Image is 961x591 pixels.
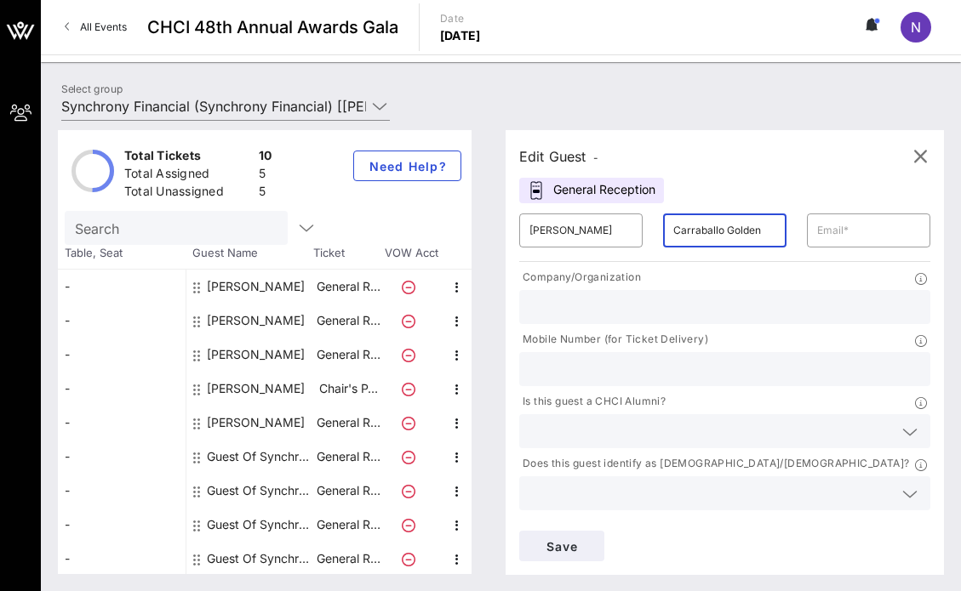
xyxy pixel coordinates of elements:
div: Edit Guest [519,145,598,168]
a: All Events [54,14,137,41]
div: Noah Lyons [207,372,305,406]
div: - [58,406,186,440]
div: Sylvia Veitia [207,406,305,440]
p: General R… [314,270,382,304]
span: CHCI 48th Annual Awards Gala [147,14,398,40]
div: Guest Of Synchrony Financial [207,542,314,576]
div: Mauro Reyna [207,338,305,372]
p: Mobile Number (for Ticket Delivery) [519,331,708,349]
span: Ticket [313,245,381,262]
div: - [58,270,186,304]
input: First Name* [529,217,632,244]
span: All Events [80,20,127,33]
div: - [58,338,186,372]
p: Chair's P… [314,372,382,406]
p: General R… [314,440,382,474]
span: - [593,151,598,164]
span: Table, Seat [58,245,186,262]
input: Email* [817,217,920,244]
span: Need Help? [368,159,447,173]
div: 10 [259,147,272,168]
div: Guest Of Synchrony Financial [207,474,314,508]
p: General R… [314,542,382,576]
div: Total Tickets [124,147,252,168]
span: Save [533,539,591,554]
div: Marissa Lara [207,304,305,338]
button: Save [519,531,604,561]
p: Company/Organization [519,269,641,287]
div: 5 [259,183,272,204]
div: 5 [259,165,272,186]
p: Does this guest identify as [DEMOGRAPHIC_DATA]/[DEMOGRAPHIC_DATA]? [519,455,909,473]
div: - [58,508,186,542]
p: General R… [314,406,382,440]
p: General R… [314,338,382,372]
div: Total Unassigned [124,183,252,204]
label: Select group [61,82,123,95]
p: [DATE] [440,27,481,44]
span: N [911,19,921,36]
p: Date [440,10,481,27]
span: Guest Name [186,245,313,262]
p: Dietary Restrictions [519,517,625,535]
div: - [58,440,186,474]
div: - [58,372,186,406]
div: Total Assigned [124,165,252,186]
div: - [58,304,186,338]
div: - [58,474,186,508]
div: Beto Casellas [207,270,305,304]
p: Is this guest a CHCI Alumni? [519,393,666,411]
span: VOW Acct [381,245,441,262]
div: Guest Of Synchrony Financial [207,440,314,474]
input: Last Name* [673,217,776,244]
div: N [901,12,931,43]
p: General R… [314,304,382,338]
p: General R… [314,508,382,542]
button: Need Help? [353,151,461,181]
div: General Reception [519,178,664,203]
div: - [58,542,186,576]
p: General R… [314,474,382,508]
div: Guest Of Synchrony Financial [207,508,314,542]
